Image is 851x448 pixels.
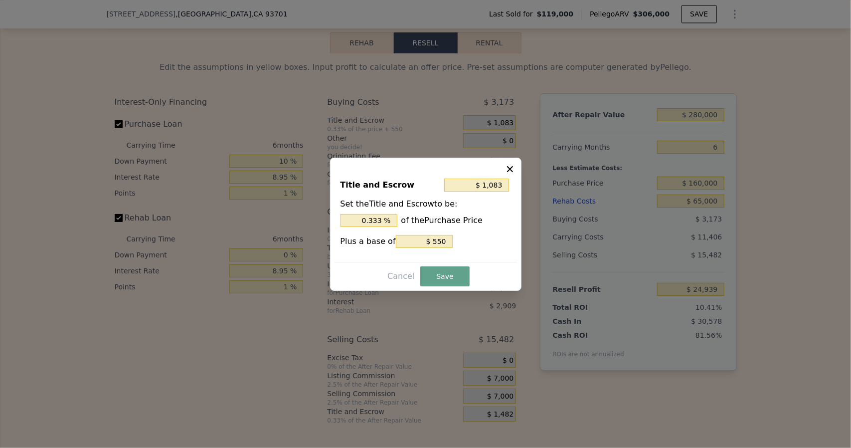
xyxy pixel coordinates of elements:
div: Set the Title and Escrow to be: [340,198,511,227]
button: Save [420,266,469,286]
div: Title and Escrow [340,176,440,194]
button: Cancel [383,268,418,284]
div: of the Purchase Price [340,214,511,227]
span: Plus a base of [340,236,396,246]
